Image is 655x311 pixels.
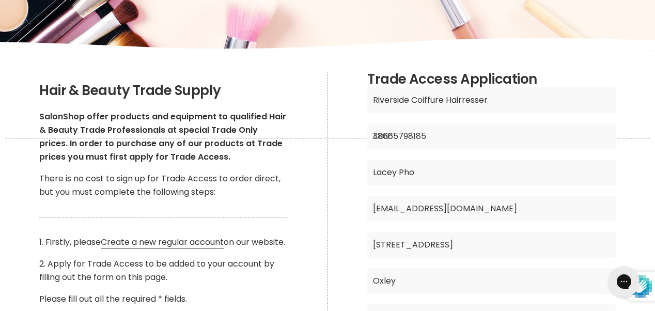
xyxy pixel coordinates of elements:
a: Create a new regular account [101,236,224,248]
p: Please fill out all the required * fields. [39,292,288,306]
p: 1. Firstly, please on our website. [39,236,288,249]
p: SalonShop offer products and equipment to qualified Hair & Beauty Trade Professionals at special ... [39,110,288,164]
iframe: Gorgias live chat messenger [603,262,645,301]
p: There is no cost to sign up for Trade Access to order direct, but you must complete the following... [39,172,288,199]
p: 2. Apply for Trade Access to be added to your account by filling out the form on this page. [39,257,288,284]
h2: Hair & Beauty Trade Supply [39,83,288,99]
h2: Trade Access Application [367,72,616,87]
